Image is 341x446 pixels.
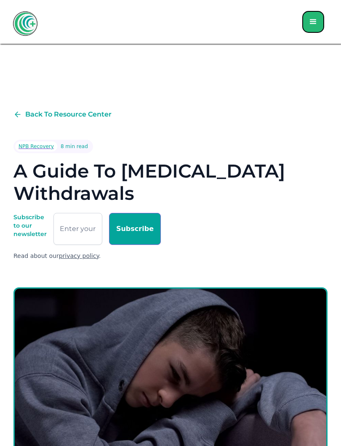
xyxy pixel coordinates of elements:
input: Subscribe [109,213,161,245]
input: Enter your email [53,213,102,245]
a: Back To Resource Center [13,109,112,119]
h1: A Guide To [MEDICAL_DATA] Withdrawals [13,160,328,204]
div: Read about our . [13,252,161,260]
div: NPB Recovery [19,142,54,151]
div: 8 min read [61,142,88,151]
form: Email Form [13,213,161,260]
div: Subscribe to our newsletter [13,213,47,238]
a: home [13,11,38,36]
a: NPB Recovery [15,141,57,151]
div: Back To Resource Center [25,109,112,119]
div: menu [302,11,324,33]
a: privacy policy [59,252,99,259]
